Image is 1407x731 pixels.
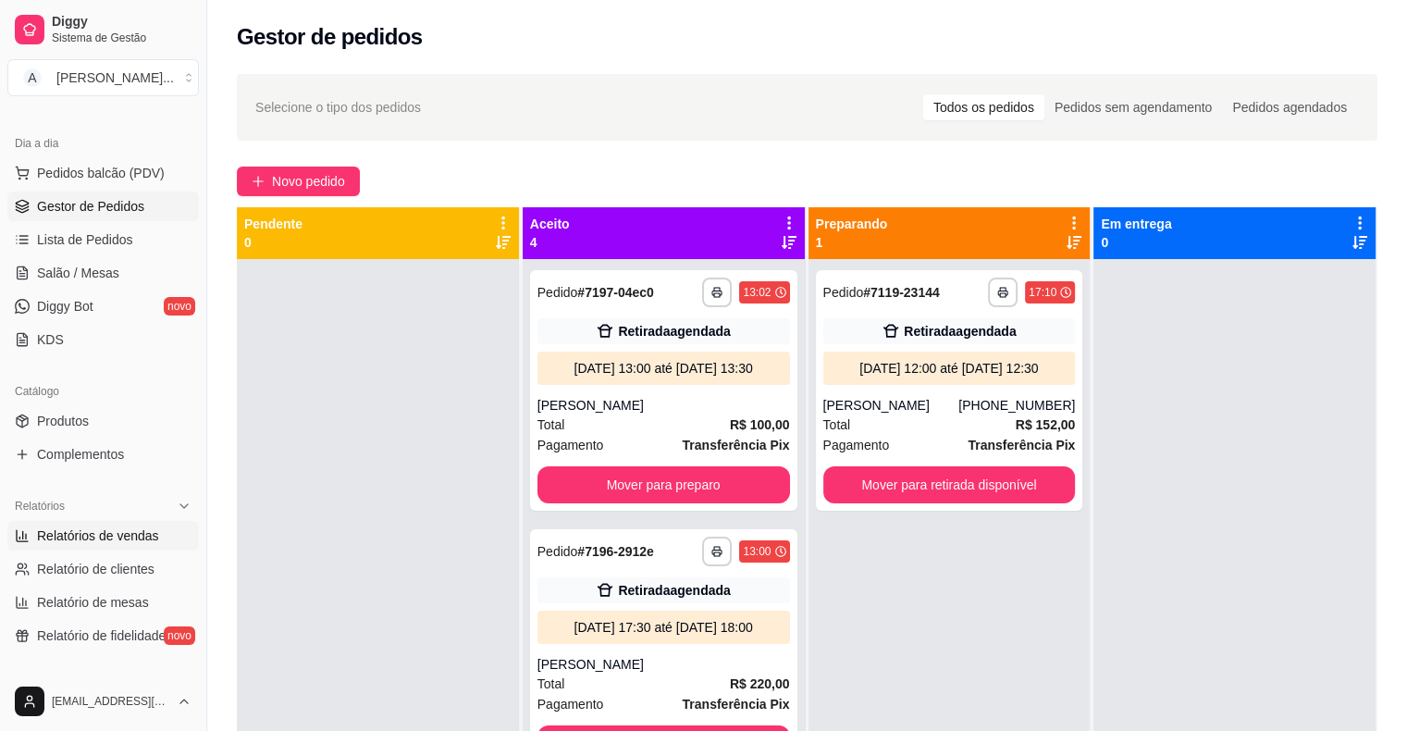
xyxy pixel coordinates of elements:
[1016,417,1076,432] strong: R$ 152,00
[537,435,604,455] span: Pagamento
[537,396,790,415] div: [PERSON_NAME]
[743,285,771,300] div: 13:02
[537,466,790,503] button: Mover para preparo
[1101,215,1171,233] p: Em entrega
[37,264,119,282] span: Salão / Mesas
[7,192,199,221] a: Gestor de Pedidos
[37,560,154,578] span: Relatório de clientes
[7,554,199,584] a: Relatório de clientes
[7,440,199,469] a: Complementos
[823,285,864,300] span: Pedido
[618,581,730,600] div: Retirada agendada
[23,68,42,87] span: A
[7,621,199,650] a: Relatório de fidelidadenovo
[37,412,89,430] span: Produtos
[823,396,959,415] div: [PERSON_NAME]
[7,7,199,52] a: DiggySistema de Gestão
[7,588,199,617] a: Relatório de mesas
[252,175,265,188] span: plus
[537,415,565,435] span: Total
[577,544,654,559] strong: # 7196-2912e
[7,325,199,354] a: KDS
[816,215,888,233] p: Preparando
[272,171,345,192] span: Novo pedido
[37,297,93,316] span: Diggy Bot
[37,626,166,645] span: Relatório de fidelidade
[730,417,790,432] strong: R$ 100,00
[7,258,199,288] a: Salão / Mesas
[823,415,851,435] span: Total
[743,544,771,559] div: 13:00
[37,230,133,249] span: Lista de Pedidos
[537,674,565,694] span: Total
[618,322,730,341] div: Retirada agendada
[56,68,174,87] div: [PERSON_NAME] ...
[683,697,790,712] strong: Transferência Pix
[968,438,1075,452] strong: Transferência Pix
[923,94,1044,120] div: Todos os pedidos
[958,396,1075,415] div: [PHONE_NUMBER]
[7,406,199,436] a: Produtos
[7,679,199,724] button: [EMAIL_ADDRESS][DOMAIN_NAME]
[15,499,65,514] span: Relatórios
[7,129,199,158] div: Dia a dia
[237,22,423,52] h2: Gestor de pedidos
[545,618,783,637] div: [DATE] 17:30 até [DATE] 18:00
[530,215,570,233] p: Aceito
[237,167,360,196] button: Novo pedido
[1101,233,1171,252] p: 0
[1044,94,1222,120] div: Pedidos sem agendamento
[52,694,169,709] span: [EMAIL_ADDRESS][DOMAIN_NAME]
[823,435,890,455] span: Pagamento
[52,31,191,45] span: Sistema de Gestão
[37,164,165,182] span: Pedidos balcão (PDV)
[537,655,790,674] div: [PERSON_NAME]
[7,59,199,96] button: Select a team
[537,694,604,714] span: Pagamento
[530,233,570,252] p: 4
[37,197,144,216] span: Gestor de Pedidos
[37,593,149,612] span: Relatório de mesas
[244,215,302,233] p: Pendente
[52,14,191,31] span: Diggy
[7,291,199,321] a: Diggy Botnovo
[1222,94,1357,120] div: Pedidos agendados
[863,285,940,300] strong: # 7119-23144
[7,521,199,551] a: Relatórios de vendas
[823,466,1076,503] button: Mover para retirada disponível
[545,359,783,378] div: [DATE] 13:00 até [DATE] 13:30
[1029,285,1056,300] div: 17:10
[537,285,578,300] span: Pedido
[816,233,888,252] p: 1
[831,359,1068,378] div: [DATE] 12:00 até [DATE] 12:30
[7,225,199,254] a: Lista de Pedidos
[7,377,199,406] div: Catálogo
[37,445,124,464] span: Complementos
[244,233,302,252] p: 0
[683,438,790,452] strong: Transferência Pix
[730,676,790,691] strong: R$ 220,00
[37,330,64,349] span: KDS
[7,158,199,188] button: Pedidos balcão (PDV)
[537,544,578,559] span: Pedido
[904,322,1016,341] div: Retirada agendada
[577,285,654,300] strong: # 7197-04ec0
[255,97,421,118] span: Selecione o tipo dos pedidos
[37,527,159,545] span: Relatórios de vendas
